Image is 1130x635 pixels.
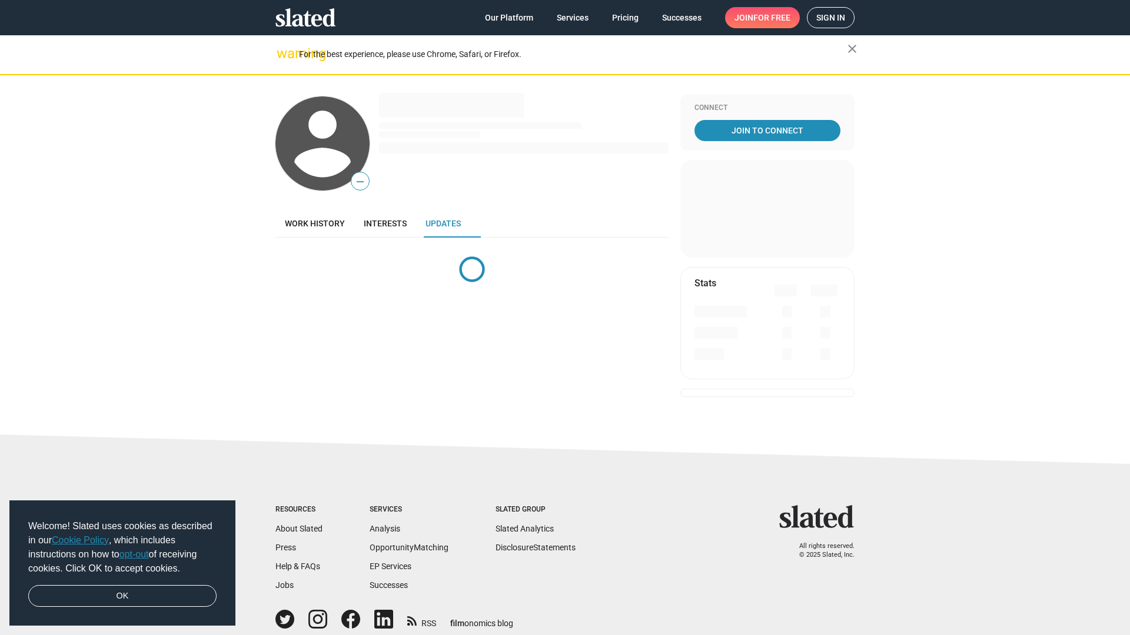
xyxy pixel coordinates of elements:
span: Join To Connect [697,120,838,141]
span: film [450,619,464,628]
mat-icon: close [845,42,859,56]
a: DisclosureStatements [496,543,576,552]
div: For the best experience, please use Chrome, Safari, or Firefox. [299,46,847,62]
span: Successes [662,7,702,28]
a: Interests [354,209,416,238]
span: Pricing [612,7,639,28]
a: Our Platform [476,7,543,28]
span: Services [557,7,589,28]
a: Services [547,7,598,28]
div: cookieconsent [9,500,235,626]
span: Sign in [816,8,845,28]
a: Jobs [275,580,294,590]
a: Work history [275,209,354,238]
a: Help & FAQs [275,562,320,571]
a: Sign in [807,7,855,28]
span: Interests [364,219,407,228]
span: Work history [285,219,345,228]
a: Successes [653,7,711,28]
span: Updates [426,219,461,228]
a: dismiss cookie message [28,585,217,607]
a: opt-out [119,549,149,559]
div: Services [370,505,448,514]
a: Analysis [370,524,400,533]
a: OpportunityMatching [370,543,448,552]
span: for free [753,7,790,28]
span: Welcome! Slated uses cookies as described in our , which includes instructions on how to of recei... [28,519,217,576]
a: Join To Connect [694,120,840,141]
span: Join [734,7,790,28]
a: Joinfor free [725,7,800,28]
a: Pricing [603,7,648,28]
div: Slated Group [496,505,576,514]
a: Slated Analytics [496,524,554,533]
span: Our Platform [485,7,533,28]
mat-icon: warning [277,46,291,61]
a: Cookie Policy [52,535,109,545]
div: Connect [694,103,840,113]
span: — [351,174,369,189]
a: EP Services [370,562,411,571]
a: About Slated [275,524,323,533]
a: Press [275,543,296,552]
mat-card-title: Stats [694,277,716,289]
a: filmonomics blog [450,609,513,629]
a: Updates [416,209,470,238]
a: Successes [370,580,408,590]
a: RSS [407,611,436,629]
div: Resources [275,505,323,514]
p: All rights reserved. © 2025 Slated, Inc. [787,542,855,559]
